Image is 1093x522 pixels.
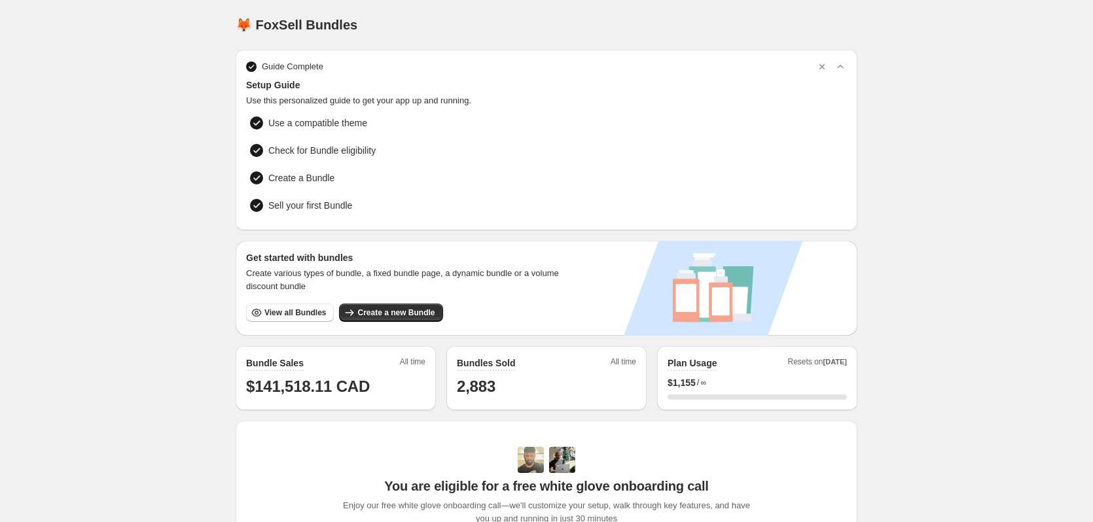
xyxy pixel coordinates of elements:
span: Check for Bundle eligibility [268,144,376,157]
span: Create a new Bundle [357,307,435,318]
h3: Get started with bundles [246,251,571,264]
span: Resets on [788,357,848,371]
h1: $141,518.11 CAD [246,376,425,397]
h2: Plan Usage [668,357,717,370]
div: / [668,376,847,389]
h1: 🦊 FoxSell Bundles [236,17,357,33]
span: [DATE] [823,358,847,366]
span: Create various types of bundle, a fixed bundle page, a dynamic bundle or a volume discount bundle [246,267,571,293]
span: Use this personalized guide to get your app up and running. [246,94,847,107]
span: Sell your first Bundle [268,199,352,212]
button: View all Bundles [246,304,334,322]
span: $ 1,155 [668,376,696,389]
span: You are eligible for a free white glove onboarding call [384,478,708,494]
span: Create a Bundle [268,171,334,184]
span: All time [400,357,425,371]
span: All time [611,357,636,371]
span: Guide Complete [262,60,323,73]
h2: Bundle Sales [246,357,304,370]
span: ∞ [700,377,706,388]
span: View all Bundles [264,307,326,318]
button: Create a new Bundle [339,304,442,322]
h2: Bundles Sold [457,357,515,370]
img: Prakhar [549,447,575,473]
span: Setup Guide [246,78,847,92]
img: Adi [518,447,544,473]
span: Use a compatible theme [268,116,367,130]
h1: 2,883 [457,376,636,397]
